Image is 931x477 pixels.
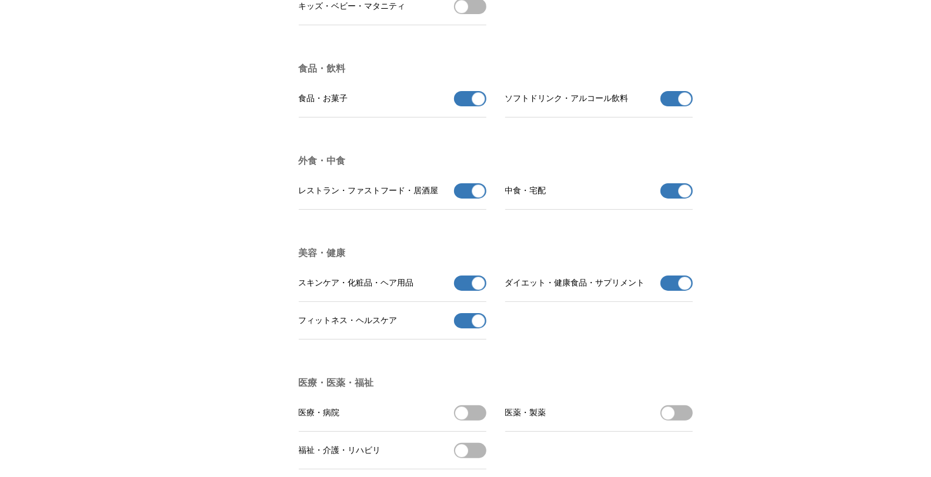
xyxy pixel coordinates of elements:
h3: 食品・飲料 [299,63,693,75]
span: 中食・宅配 [505,186,546,196]
span: レストラン・ファストフード・居酒屋 [299,186,439,196]
span: ソフトドリンク・アルコール飲料 [505,93,629,104]
span: フィットネス・ヘルスケア [299,315,398,326]
span: キッズ・ベビー・マタニティ [299,1,406,12]
span: 医薬・製薬 [505,408,546,418]
span: ダイエット・健康食品・サプリメント [505,278,645,288]
h3: 医療・医薬・福祉 [299,377,693,389]
span: 食品・お菓子 [299,93,348,104]
h3: 美容・健康 [299,247,693,260]
h3: 外食・中食 [299,155,693,167]
span: 医療・病院 [299,408,340,418]
span: 福祉・介護・リハビリ [299,445,381,456]
span: スキンケア・化粧品・ヘア用品 [299,278,414,288]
